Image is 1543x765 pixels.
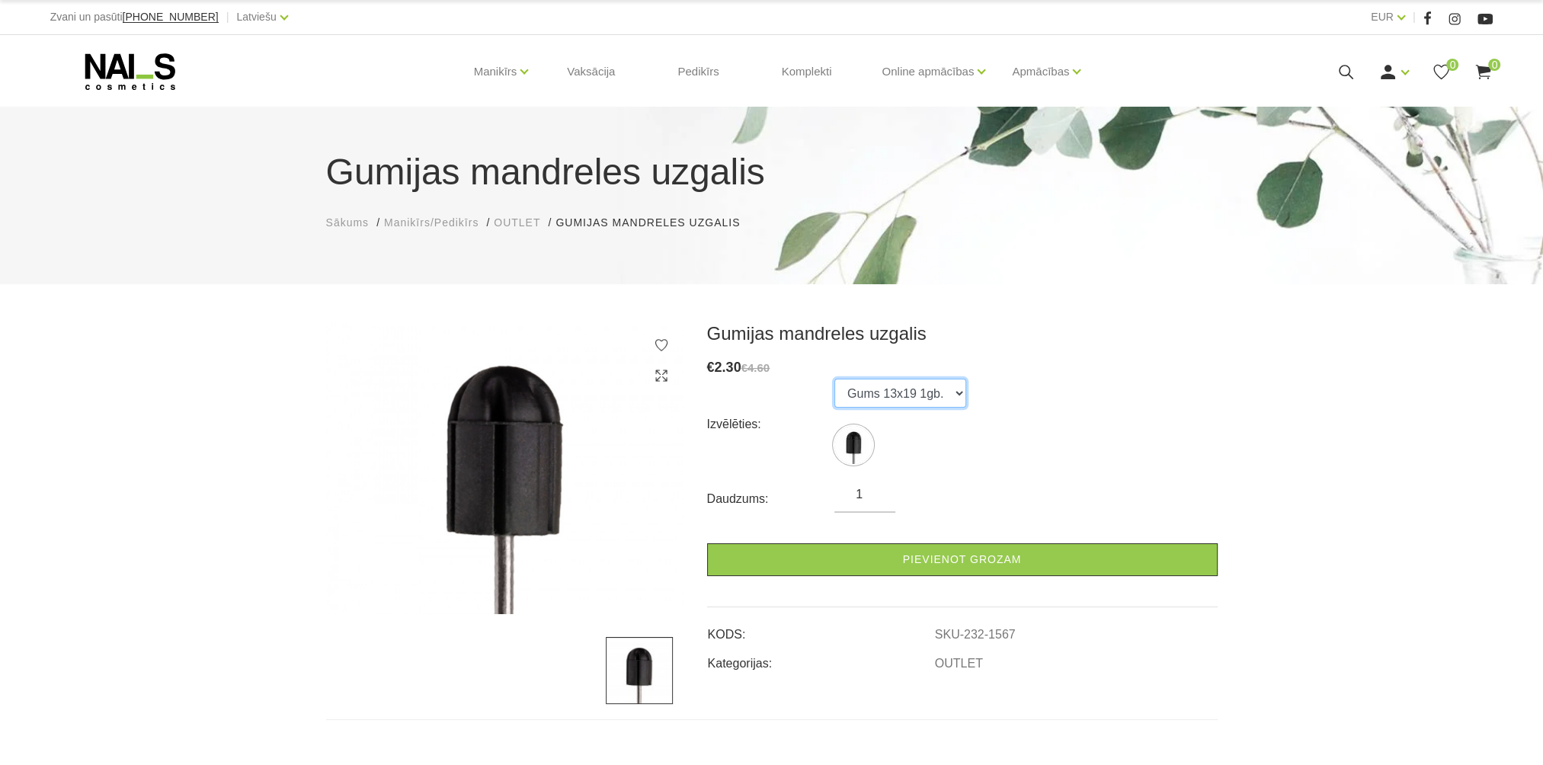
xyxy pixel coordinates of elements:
a: Manikīrs/Pedikīrs [384,215,479,231]
a: Apmācības [1012,41,1069,102]
a: Sākums [326,215,370,231]
span: 0 [1446,59,1458,71]
td: Kategorijas: [707,644,934,673]
img: ... [834,426,872,464]
img: ... [606,637,673,704]
h1: Gumijas mandreles uzgalis [326,145,1218,200]
a: Latviešu [237,8,277,26]
div: Daudzums: [707,487,835,511]
span: 0 [1488,59,1500,71]
span: OUTLET [494,216,540,229]
a: 0 [1432,62,1451,82]
a: SKU-232-1567 [935,628,1016,642]
a: Komplekti [770,35,844,108]
div: Zvani un pasūti [50,8,219,27]
a: Manikīrs [474,41,517,102]
td: KODS: [707,615,934,644]
a: 0 [1474,62,1493,82]
a: Pedikīrs [665,35,731,108]
h3: Gumijas mandreles uzgalis [707,322,1218,345]
span: | [226,8,229,27]
a: OUTLET [494,215,540,231]
span: | [1413,8,1416,27]
a: [PHONE_NUMBER] [123,11,219,23]
a: OUTLET [935,657,983,671]
span: Sākums [326,216,370,229]
a: Online apmācības [882,41,974,102]
img: ... [326,322,684,614]
a: Pievienot grozam [707,543,1218,576]
div: Izvēlēties: [707,412,835,437]
s: €4.60 [741,361,770,374]
span: € [707,360,715,375]
li: Gumijas mandreles uzgalis [555,215,755,231]
a: Vaksācija [555,35,627,108]
span: Manikīrs/Pedikīrs [384,216,479,229]
span: 2.30 [715,360,741,375]
a: EUR [1371,8,1394,26]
